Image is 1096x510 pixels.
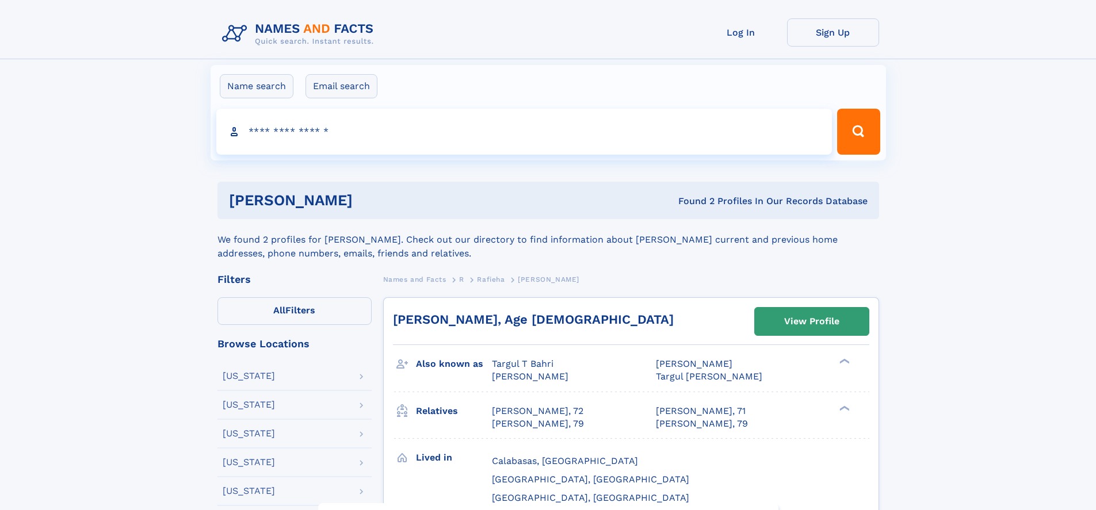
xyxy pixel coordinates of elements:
[217,339,372,349] div: Browse Locations
[492,405,583,417] a: [PERSON_NAME], 72
[223,429,275,438] div: [US_STATE]
[837,109,880,155] button: Search Button
[416,401,492,421] h3: Relatives
[273,305,285,316] span: All
[492,358,553,369] span: Targul T Bahri
[492,417,584,430] a: [PERSON_NAME], 79
[492,492,689,503] span: [GEOGRAPHIC_DATA], [GEOGRAPHIC_DATA]
[477,272,505,286] a: Rafieha
[220,74,293,98] label: Name search
[217,18,383,49] img: Logo Names and Facts
[223,458,275,467] div: [US_STATE]
[656,417,748,430] a: [PERSON_NAME], 79
[492,371,568,382] span: [PERSON_NAME]
[787,18,879,47] a: Sign Up
[416,448,492,467] h3: Lived in
[492,455,638,466] span: Calabasas, [GEOGRAPHIC_DATA]
[515,195,868,208] div: Found 2 Profiles In Our Records Database
[837,404,850,412] div: ❯
[305,74,377,98] label: Email search
[656,371,762,382] span: Targul [PERSON_NAME]
[477,275,505,283] span: Rafieha
[518,275,579,283] span: [PERSON_NAME]
[416,354,492,374] h3: Also known as
[784,308,839,335] div: View Profile
[217,274,372,285] div: Filters
[459,272,464,286] a: R
[459,275,464,283] span: R
[755,308,869,335] a: View Profile
[216,109,832,155] input: search input
[393,312,674,327] a: [PERSON_NAME], Age [DEMOGRAPHIC_DATA]
[229,193,515,208] h1: [PERSON_NAME]
[217,297,372,325] label: Filters
[223,486,275,496] div: [US_STATE]
[383,272,446,286] a: Names and Facts
[656,358,732,369] span: [PERSON_NAME]
[223,400,275,409] div: [US_STATE]
[837,358,850,365] div: ❯
[656,405,746,417] a: [PERSON_NAME], 71
[695,18,787,47] a: Log In
[217,219,879,260] div: We found 2 profiles for [PERSON_NAME]. Check out our directory to find information about [PERSON_...
[223,371,275,381] div: [US_STATE]
[492,474,689,485] span: [GEOGRAPHIC_DATA], [GEOGRAPHIC_DATA]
